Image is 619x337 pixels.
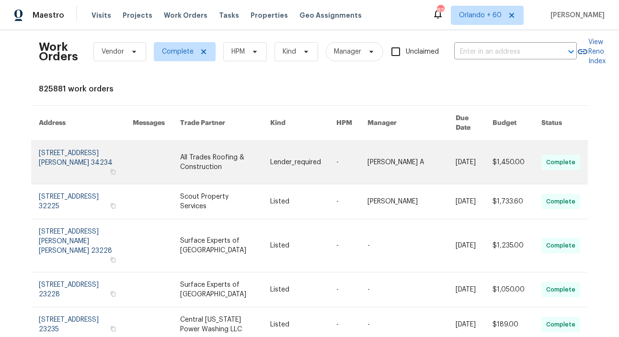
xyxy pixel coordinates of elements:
td: Listed [263,219,329,272]
span: Visits [92,11,111,20]
td: - [329,184,360,219]
th: Budget [485,106,534,141]
button: Copy Address [109,325,117,333]
th: Status [534,106,588,141]
span: Projects [123,11,152,20]
div: 824 [437,6,444,15]
th: Trade Partner [172,106,263,141]
th: Kind [263,106,329,141]
td: All Trades Roofing & Construction [172,141,263,184]
th: Due Date [448,106,485,141]
td: - [329,141,360,184]
button: Copy Address [109,256,117,264]
span: Tasks [219,12,239,19]
span: Complete [162,47,194,56]
td: Surface Experts of [GEOGRAPHIC_DATA] [172,219,263,272]
span: Manager [334,47,361,56]
span: Work Orders [164,11,207,20]
td: Listed [263,272,329,307]
td: Listed [263,184,329,219]
td: - [360,272,448,307]
span: Vendor [102,47,124,56]
td: Scout Property Services [172,184,263,219]
td: - [329,219,360,272]
span: Unclaimed [406,47,439,57]
input: Enter in an address [454,45,550,59]
th: Messages [125,106,172,141]
span: HPM [231,47,245,56]
td: - [360,219,448,272]
td: Surface Experts of [GEOGRAPHIC_DATA] [172,272,263,307]
td: Lender_required [263,141,329,184]
button: Open [564,45,578,58]
th: Manager [360,106,448,141]
a: View Reno Index [577,37,606,66]
td: [PERSON_NAME] A [360,141,448,184]
span: Kind [283,47,296,56]
h2: Work Orders [39,42,78,61]
button: Copy Address [109,290,117,298]
button: Copy Address [109,168,117,176]
td: [PERSON_NAME] [360,184,448,219]
th: Address [31,106,125,141]
div: 825881 work orders [39,84,580,94]
th: HPM [329,106,360,141]
button: Copy Address [109,202,117,210]
span: Geo Assignments [299,11,362,20]
td: - [329,272,360,307]
span: Properties [251,11,288,20]
span: Maestro [33,11,64,20]
span: [PERSON_NAME] [547,11,605,20]
span: Orlando + 60 [459,11,502,20]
